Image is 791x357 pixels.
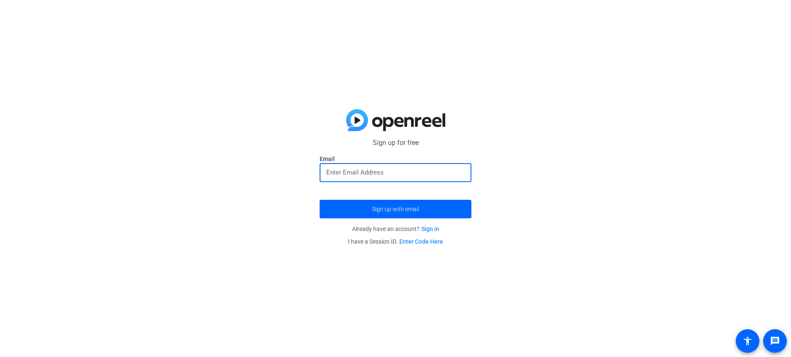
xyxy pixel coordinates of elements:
img: blue-gradient.svg [346,109,445,131]
span: I have a Session ID. [348,238,443,245]
a: Sign in [421,225,439,232]
mat-icon: message [770,336,780,346]
mat-icon: accessibility [743,336,753,346]
a: Enter Code Here [399,238,443,245]
input: Enter Email Address [326,167,465,177]
p: Sign up for free [320,138,471,148]
span: Already have an account? [352,225,439,232]
button: Sign up with email [320,200,471,218]
label: Email [320,155,471,163]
